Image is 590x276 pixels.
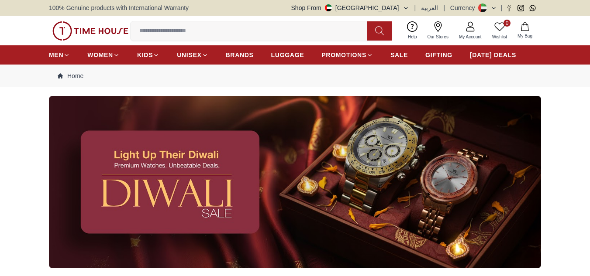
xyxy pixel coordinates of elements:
[529,5,536,11] a: Whatsapp
[443,3,445,12] span: |
[49,51,63,59] span: MEN
[137,47,159,63] a: KIDS
[506,5,512,11] a: Facebook
[470,51,516,59] span: [DATE] DEALS
[49,47,70,63] a: MEN
[49,65,541,87] nav: Breadcrumb
[489,34,511,40] span: Wishlist
[226,51,254,59] span: BRANDS
[58,72,83,80] a: Home
[321,51,366,59] span: PROMOTIONS
[422,20,454,42] a: Our Stores
[403,20,422,42] a: Help
[137,51,153,59] span: KIDS
[321,47,373,63] a: PROMOTIONS
[291,3,409,12] button: Shop From[GEOGRAPHIC_DATA]
[177,51,201,59] span: UNISEX
[404,34,421,40] span: Help
[390,47,408,63] a: SALE
[470,47,516,63] a: [DATE] DEALS
[455,34,485,40] span: My Account
[424,34,452,40] span: Our Stores
[271,47,304,63] a: LUGGAGE
[450,3,479,12] div: Currency
[425,47,452,63] a: GIFTING
[518,5,524,11] a: Instagram
[390,51,408,59] span: SALE
[421,3,438,12] button: العربية
[500,3,502,12] span: |
[512,20,538,41] button: My Bag
[177,47,208,63] a: UNISEX
[52,21,128,41] img: ...
[87,47,120,63] a: WOMEN
[271,51,304,59] span: LUGGAGE
[425,51,452,59] span: GIFTING
[49,96,541,268] img: ...
[487,20,512,42] a: 0Wishlist
[325,4,332,11] img: United Arab Emirates
[514,33,536,39] span: My Bag
[504,20,511,27] span: 0
[87,51,113,59] span: WOMEN
[226,47,254,63] a: BRANDS
[414,3,416,12] span: |
[49,3,189,12] span: 100% Genuine products with International Warranty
